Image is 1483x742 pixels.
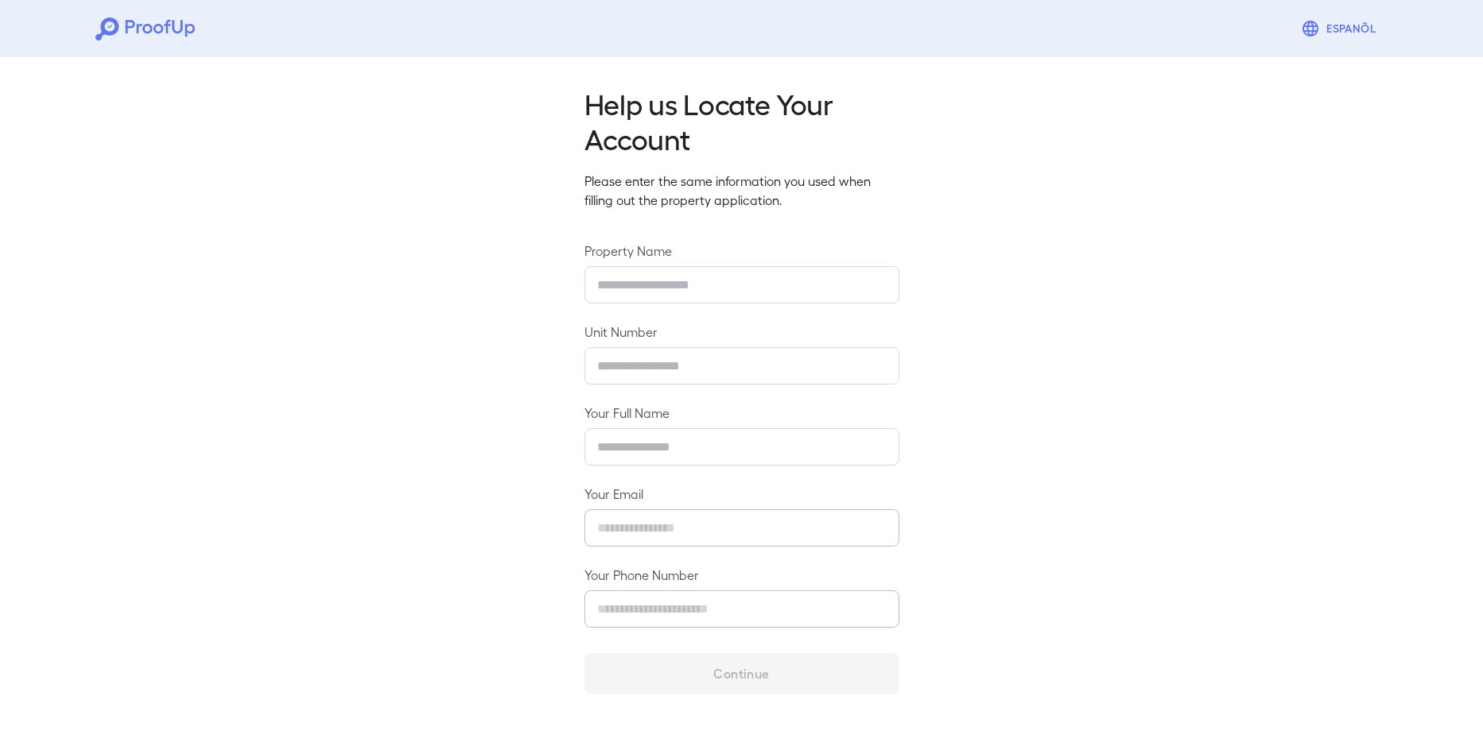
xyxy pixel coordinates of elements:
[584,242,899,260] label: Property Name
[584,485,899,503] label: Your Email
[584,172,899,210] p: Please enter the same information you used when filling out the property application.
[584,323,899,341] label: Unit Number
[584,566,899,584] label: Your Phone Number
[584,404,899,422] label: Your Full Name
[1295,13,1388,44] button: Espanõl
[584,86,899,156] h2: Help us Locate Your Account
